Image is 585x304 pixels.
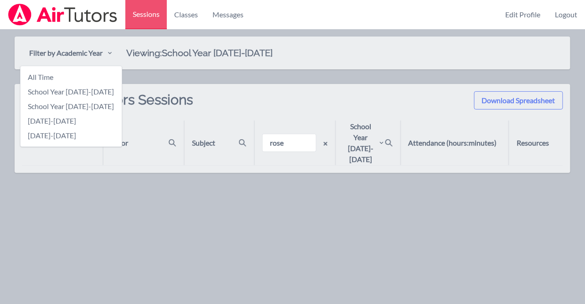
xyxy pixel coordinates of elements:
div: Resources [517,137,549,148]
a: School Year [DATE]-[DATE] [21,84,122,99]
div: Attendance (hours:minutes) [409,137,497,148]
input: Search by school [262,134,316,152]
button: Download Spreadsheet [474,91,563,110]
div: Subject [192,137,215,148]
div: School Year [DATE]-[DATE] [343,121,385,165]
div: Filter by Academic Year [20,66,122,147]
a: [DATE]-[DATE] [21,128,122,143]
span: Messages [212,9,243,20]
a: All Time [21,70,122,84]
img: Airtutors Logo [7,4,118,26]
a: School Year [DATE]-[DATE] [21,99,122,114]
button: Filter by Academic Year [22,44,119,62]
h2: Viewing: School Year [DATE]-[DATE] [126,47,273,59]
a: [DATE]-[DATE] [21,114,122,128]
